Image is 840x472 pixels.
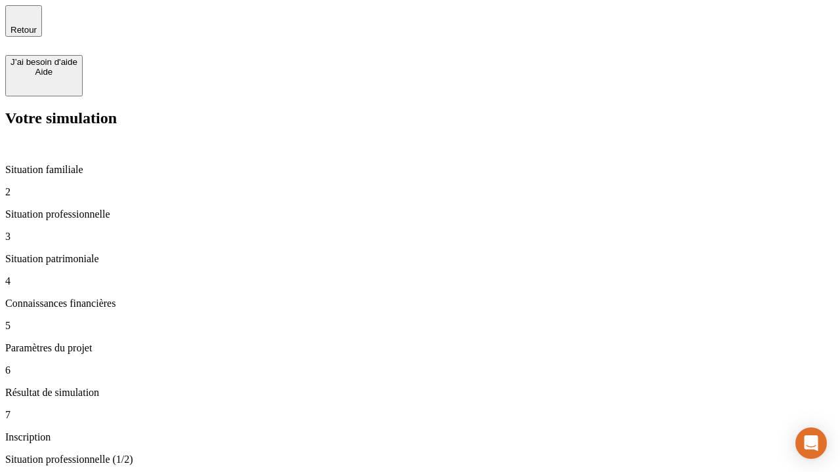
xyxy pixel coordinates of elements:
p: Connaissances financières [5,298,835,309]
p: 7 [5,409,835,421]
div: J’ai besoin d'aide [10,57,77,67]
p: Situation professionnelle (1/2) [5,454,835,465]
p: Situation professionnelle [5,208,835,220]
p: 2 [5,186,835,198]
p: 4 [5,275,835,287]
p: 5 [5,320,835,332]
button: J’ai besoin d'aideAide [5,55,83,96]
h2: Votre simulation [5,109,835,127]
span: Retour [10,25,37,35]
div: Open Intercom Messenger [795,427,827,459]
button: Retour [5,5,42,37]
p: Résultat de simulation [5,387,835,399]
p: Inscription [5,431,835,443]
p: 6 [5,364,835,376]
p: Paramètres du projet [5,342,835,354]
p: Situation patrimoniale [5,253,835,265]
div: Aide [10,67,77,77]
p: 3 [5,231,835,243]
p: Situation familiale [5,164,835,176]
